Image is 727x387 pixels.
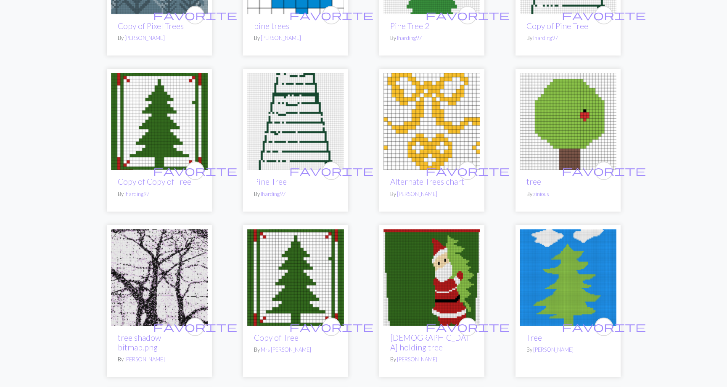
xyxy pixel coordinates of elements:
[186,162,204,180] button: favourite
[458,162,477,180] button: favourite
[520,229,616,326] img: Tree
[254,346,337,354] p: By
[247,117,344,125] a: Pine Tree
[390,333,470,352] a: [DEMOGRAPHIC_DATA] holding tree
[426,162,510,179] i: favourite
[153,7,237,24] i: favourite
[289,318,373,335] i: favourite
[254,190,337,198] p: By
[426,320,510,333] span: favorite
[289,8,373,21] span: favorite
[261,346,311,353] a: Mrs [PERSON_NAME]
[124,191,149,197] a: lharding97
[426,318,510,335] i: favourite
[111,117,208,125] a: Tree
[111,273,208,281] a: tree shadow bitmap.png
[111,73,208,170] img: Tree
[595,162,613,180] button: favourite
[562,164,646,177] span: favorite
[254,333,299,342] a: Copy of Tree
[520,117,616,125] a: tree
[397,191,437,197] a: [PERSON_NAME]
[426,7,510,24] i: favourite
[562,318,646,335] i: favourite
[322,318,341,336] button: favourite
[247,229,344,326] img: Tree
[153,320,237,333] span: favorite
[390,355,473,363] p: By
[322,162,341,180] button: favourite
[289,7,373,24] i: favourite
[533,346,574,353] a: [PERSON_NAME]
[426,164,510,177] span: favorite
[562,162,646,179] i: favourite
[526,34,610,42] p: By
[247,73,344,170] img: Pine Tree
[153,162,237,179] i: favourite
[390,190,473,198] p: By
[526,333,542,342] a: Tree
[254,21,289,31] a: pine trees
[322,6,341,24] button: favourite
[390,21,429,31] a: Pine Tree 2
[186,318,204,336] button: favourite
[383,229,480,326] img: santa holding tree
[261,191,286,197] a: lharding97
[458,318,477,336] button: favourite
[383,117,480,125] a: Alternate Trees chart
[562,7,646,24] i: favourite
[118,177,191,186] a: Copy of Copy of Tree
[426,8,510,21] span: favorite
[533,34,558,41] a: lharding97
[390,177,464,186] a: Alternate Trees chart
[118,355,201,363] p: By
[383,73,480,170] img: Alternate Trees chart
[526,190,610,198] p: By
[254,34,337,42] p: By
[124,34,165,41] a: [PERSON_NAME]
[383,273,480,281] a: santa holding tree
[526,346,610,354] p: By
[595,318,613,336] button: favourite
[526,177,541,186] a: tree
[261,34,301,41] a: [PERSON_NAME]
[153,318,237,335] i: favourite
[520,273,616,281] a: Tree
[153,164,237,177] span: favorite
[458,6,477,24] button: favourite
[289,320,373,333] span: favorite
[186,6,204,24] button: favourite
[118,34,201,42] p: By
[520,73,616,170] img: tree
[533,191,549,197] a: zinious
[153,8,237,21] span: favorite
[111,229,208,326] img: tree shadow bitmap.png
[289,164,373,177] span: favorite
[562,8,646,21] span: favorite
[390,34,473,42] p: By
[397,34,422,41] a: lharding97
[595,6,613,24] button: favourite
[397,356,437,363] a: [PERSON_NAME]
[124,356,165,363] a: [PERSON_NAME]
[118,21,184,31] a: Copy of Pixel Trees
[247,273,344,281] a: Tree
[289,162,373,179] i: favourite
[562,320,646,333] span: favorite
[526,21,588,31] a: Copy of Pine Tree
[118,333,161,352] a: tree shadow bitmap.png
[118,190,201,198] p: By
[254,177,287,186] a: Pine Tree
